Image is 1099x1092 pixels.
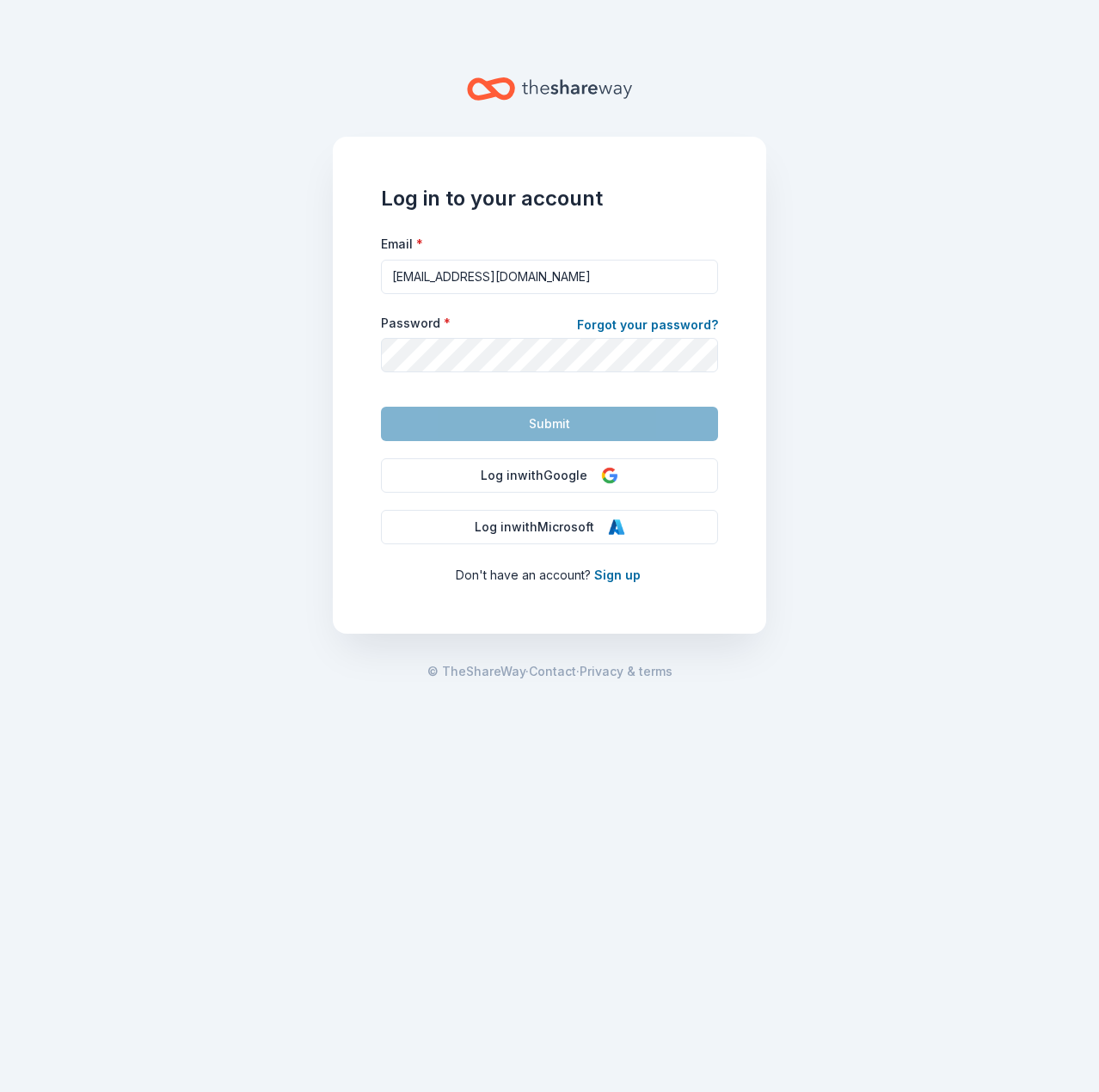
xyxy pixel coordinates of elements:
[427,661,672,682] span: · ·
[580,661,672,682] a: Privacy & terms
[381,236,423,253] label: Email
[594,567,641,582] a: Sign up
[427,664,525,678] span: © TheShareWay
[608,518,625,536] img: Microsoft Logo
[529,661,576,682] a: Contact
[456,567,591,582] span: Don ' t have an account?
[381,315,451,332] label: Password
[601,467,618,484] img: Google Logo
[577,315,718,339] a: Forgot your password?
[381,510,718,544] button: Log inwithMicrosoft
[381,458,718,493] button: Log inwithGoogle
[381,185,718,212] h1: Log in to your account
[467,69,632,109] a: Home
